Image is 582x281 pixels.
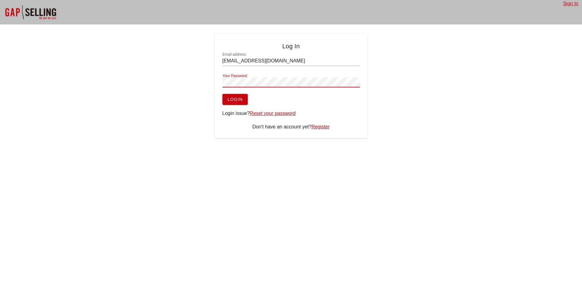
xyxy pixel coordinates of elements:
h4: Log In [222,41,360,51]
a: Sign In [563,1,578,6]
label: Email address: [222,52,247,57]
button: Login [222,94,248,105]
span: Login [227,97,243,102]
a: Reset your password [250,111,295,116]
label: Your Password: [222,74,248,78]
div: Don't have an account yet? [222,123,360,131]
a: Register [311,124,330,129]
div: Login issue? [222,110,360,117]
